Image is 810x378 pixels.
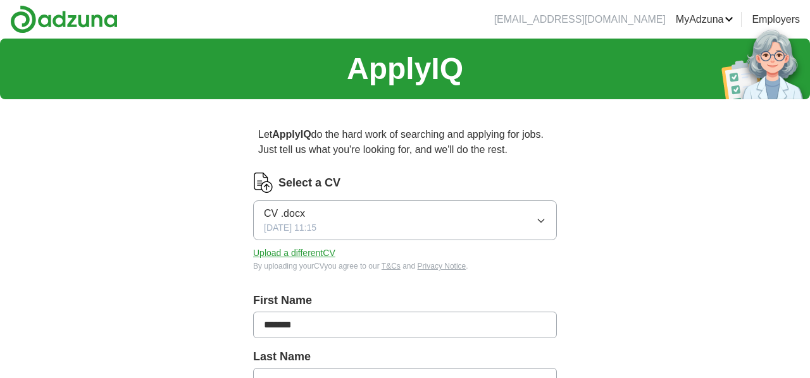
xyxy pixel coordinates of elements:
h1: ApplyIQ [347,46,463,92]
p: Let do the hard work of searching and applying for jobs. Just tell us what you're looking for, an... [253,122,557,162]
div: By uploading your CV you agree to our and . [253,260,557,272]
button: CV .docx[DATE] 11:15 [253,200,557,240]
li: [EMAIL_ADDRESS][DOMAIN_NAME] [494,12,666,27]
label: Last Name [253,348,557,365]
img: Adzuna logo [10,5,118,34]
span: [DATE] 11:15 [264,221,316,235]
a: Employers [752,12,800,27]
strong: ApplyIQ [272,129,311,140]
span: CV .docx [264,206,305,221]
img: CV Icon [253,173,273,193]
a: Privacy Notice [418,262,466,271]
label: Select a CV [278,174,340,192]
button: Upload a differentCV [253,247,335,260]
a: MyAdzuna [676,12,734,27]
label: First Name [253,292,557,309]
a: T&Cs [382,262,401,271]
